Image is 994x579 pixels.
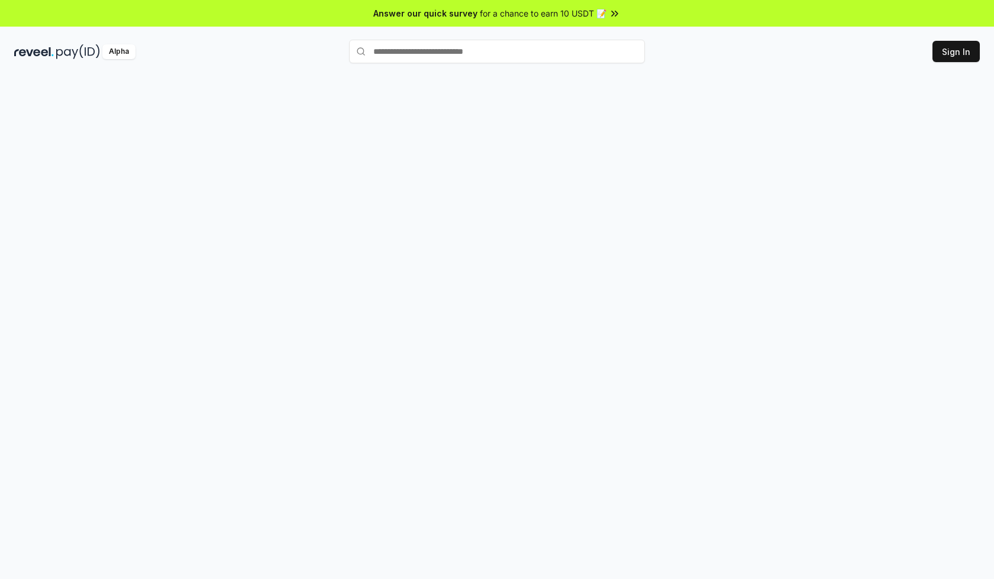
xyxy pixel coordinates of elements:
[102,44,135,59] div: Alpha
[373,7,477,20] span: Answer our quick survey
[14,44,54,59] img: reveel_dark
[932,41,980,62] button: Sign In
[480,7,606,20] span: for a chance to earn 10 USDT 📝
[56,44,100,59] img: pay_id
